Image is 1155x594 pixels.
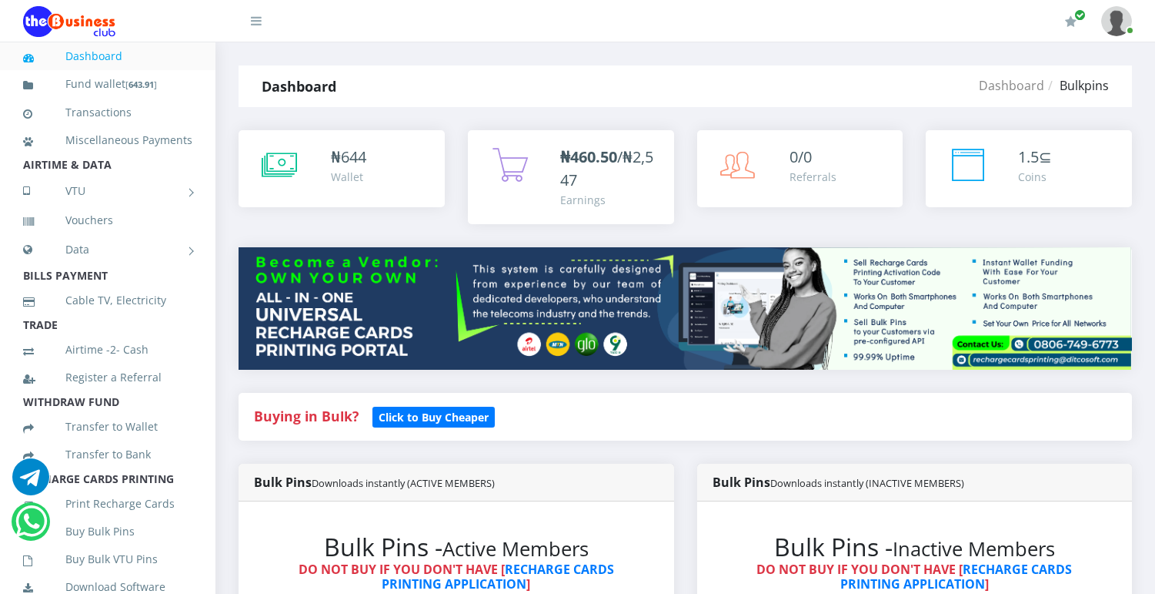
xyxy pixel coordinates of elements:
b: ₦460.50 [560,146,617,167]
a: VTU [23,172,192,210]
span: /₦2,547 [560,146,653,190]
h2: Bulk Pins - [728,532,1102,562]
b: 643.91 [129,79,154,90]
a: Register a Referral [23,360,192,395]
strong: Bulk Pins [713,474,964,491]
img: Logo [23,6,115,37]
a: Cable TV, Electricity [23,283,192,318]
div: ₦ [331,146,366,169]
a: RECHARGE CARDS PRINTING APPLICATION [382,561,614,592]
a: 0/0 Referrals [697,130,903,207]
small: Downloads instantly (ACTIVE MEMBERS) [312,476,495,490]
img: multitenant_rcp.png [239,247,1132,370]
strong: Buying in Bulk? [254,407,359,425]
span: Renew/Upgrade Subscription [1074,9,1086,21]
div: Earnings [560,192,659,208]
strong: DO NOT BUY IF YOU DON'T HAVE [ ] [756,561,1072,592]
a: Transfer to Wallet [23,409,192,445]
a: Vouchers [23,203,192,238]
a: Data [23,230,192,269]
a: RECHARGE CARDS PRINTING APPLICATION [840,561,1073,592]
li: Bulkpins [1044,76,1109,95]
small: [ ] [125,79,157,90]
a: Buy Bulk VTU Pins [23,542,192,577]
small: Active Members [442,535,589,562]
div: ⊆ [1018,146,1052,169]
a: Dashboard [979,77,1044,94]
i: Renew/Upgrade Subscription [1065,15,1077,28]
a: Miscellaneous Payments [23,122,192,158]
a: Chat for support [12,470,49,495]
div: Wallet [331,169,366,185]
a: Transactions [23,95,192,130]
a: Dashboard [23,39,192,74]
small: Inactive Members [893,535,1055,562]
a: ₦460.50/₦2,547 Earnings [468,130,674,224]
a: Click to Buy Cheaper [372,407,495,425]
span: 0/0 [789,146,812,167]
div: Referrals [789,169,836,185]
img: User [1101,6,1132,36]
a: Transfer to Bank [23,437,192,472]
a: Chat for support [15,515,47,540]
strong: DO NOT BUY IF YOU DON'T HAVE [ ] [299,561,614,592]
strong: Dashboard [262,77,336,96]
div: Coins [1018,169,1052,185]
b: Click to Buy Cheaper [379,410,489,425]
a: Print Recharge Cards [23,486,192,522]
a: Airtime -2- Cash [23,332,192,367]
a: ₦644 Wallet [239,130,445,207]
span: 1.5 [1018,146,1039,167]
strong: Bulk Pins [254,474,495,491]
a: Buy Bulk Pins [23,514,192,549]
small: Downloads instantly (INACTIVE MEMBERS) [770,476,964,490]
span: 644 [341,146,366,167]
a: Fund wallet[643.91] [23,66,192,102]
h2: Bulk Pins - [269,532,643,562]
